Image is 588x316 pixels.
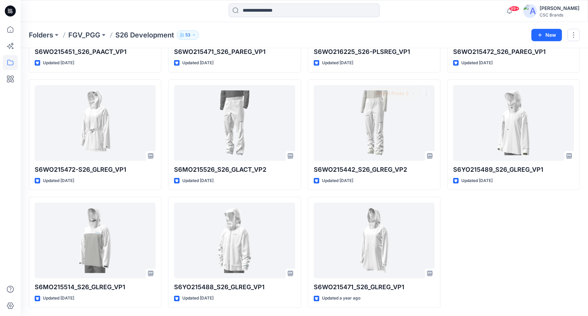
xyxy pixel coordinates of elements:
[531,29,562,41] button: New
[174,165,295,174] p: S6MO215526_S26_GLACT_VP2
[509,6,519,11] span: 99+
[453,165,574,174] p: S6YO215489_S26_GLREG_VP1
[461,177,493,184] p: Updated [DATE]
[314,203,435,278] a: S6WO215471_S26_GLREG_VP1
[540,12,579,18] div: CSC Brands
[68,30,100,40] a: FGV_PGG
[185,31,191,39] p: 53
[461,59,493,67] p: Updated [DATE]
[43,295,74,302] p: Updated [DATE]
[182,59,214,67] p: Updated [DATE]
[182,295,214,302] p: Updated [DATE]
[322,59,353,67] p: Updated [DATE]
[174,85,295,161] a: S6MO215526_S26_GLACT_VP2
[314,85,435,161] a: S6WO215442_S26_GLREG_VP2
[29,30,53,40] a: Folders
[177,30,199,40] button: 53
[322,177,353,184] p: Updated [DATE]
[322,295,360,302] p: Updated a year ago
[523,4,537,18] img: avatar
[540,4,579,12] div: [PERSON_NAME]
[314,47,435,57] p: S6WO216225_S26-PLSREG_VP1
[314,165,435,174] p: S6WO215442_S26_GLREG_VP2
[43,59,74,67] p: Updated [DATE]
[453,47,574,57] p: S6WO215472_S26_PAREG_VP1
[115,30,174,40] p: S26 Development
[35,85,155,161] a: S6WO215472-S26_GLREG_VP1
[35,47,155,57] p: S6WO215451_S26_PAACT_VP1
[174,203,295,278] a: S6YO215488_S26_GLREG_VP1
[182,177,214,184] p: Updated [DATE]
[35,165,155,174] p: S6WO215472-S26_GLREG_VP1
[174,47,295,57] p: S6WO215471_S26_PAREG_VP1
[35,203,155,278] a: S6MO215514_S26_GLREG_VP1
[314,282,435,292] p: S6WO215471_S26_GLREG_VP1
[174,282,295,292] p: S6YO215488_S26_GLREG_VP1
[453,85,574,161] a: S6YO215489_S26_GLREG_VP1
[35,282,155,292] p: S6MO215514_S26_GLREG_VP1
[43,177,74,184] p: Updated [DATE]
